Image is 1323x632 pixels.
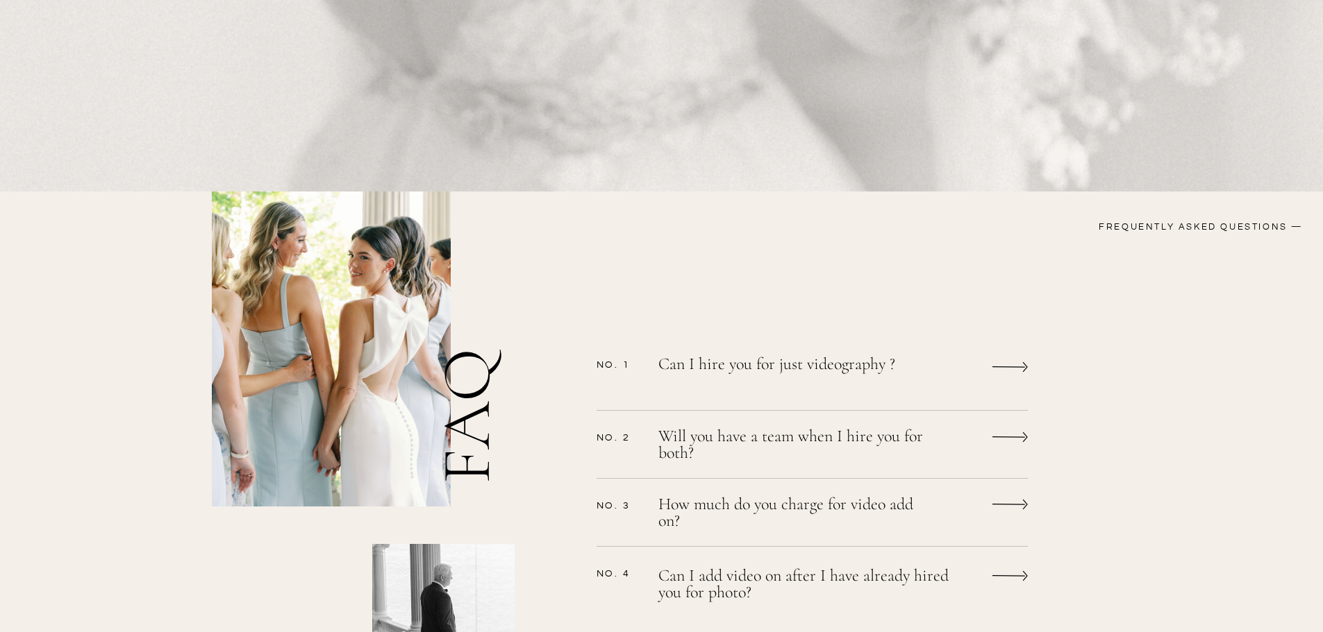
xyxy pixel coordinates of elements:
[432,230,517,484] h2: FAQ
[658,355,929,391] a: Can I hire you for just videography ?
[597,432,642,443] p: No. 2
[658,496,929,533] a: How much do you charge for video add on?
[597,499,642,511] p: No. 3
[658,567,969,604] a: Can I add video on after I have already hired you for photo?
[999,221,1303,237] h3: FREQUENTLY ASKED QUESTIONS —
[597,359,642,370] p: No. 1
[658,428,929,465] a: Will you have a team when I hire you for both?
[597,567,642,579] p: No. 4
